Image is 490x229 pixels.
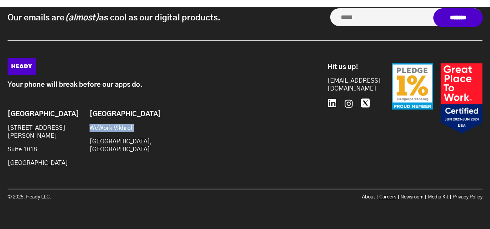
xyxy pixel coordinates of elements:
[90,111,151,119] h6: [GEOGRAPHIC_DATA]
[453,195,482,200] a: Privacy Policy
[8,193,245,201] p: © 2025, Heady LLC.
[8,58,36,75] img: Heady_Logo_Web-01 (1)
[8,159,69,167] p: [GEOGRAPHIC_DATA]
[328,63,373,72] h6: Hit us up!
[65,14,99,22] i: (almost)
[328,77,373,93] a: [EMAIL_ADDRESS][DOMAIN_NAME]
[8,124,69,140] p: [STREET_ADDRESS][PERSON_NAME]
[8,81,294,89] p: Your phone will break before our apps do.
[90,138,151,154] p: [GEOGRAPHIC_DATA], [GEOGRAPHIC_DATA]
[8,111,69,119] h6: [GEOGRAPHIC_DATA]
[8,12,221,23] p: Our emails are as cool as our digital products.
[428,195,448,200] a: Media Kit
[90,124,151,132] p: WeWork Vikhroli
[400,195,424,200] a: Newsroom
[362,195,375,200] a: About
[392,63,482,134] img: Badges-24
[379,195,396,200] a: Careers
[8,146,69,154] p: Suite 1018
